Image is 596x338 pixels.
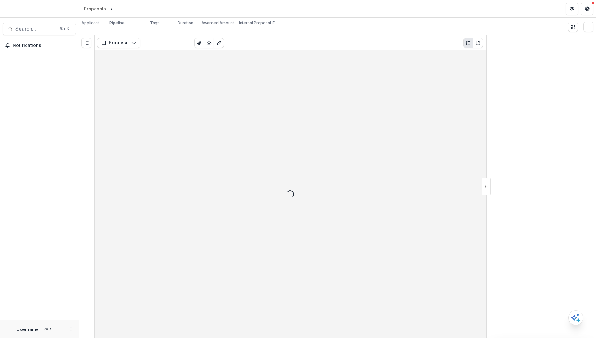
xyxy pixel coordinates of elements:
nav: breadcrumb [81,4,141,13]
p: Role [41,326,54,332]
button: Notifications [3,40,76,50]
a: Proposals [81,4,108,13]
p: Awarded Amount [202,20,234,26]
div: ⌘ + K [58,26,71,33]
p: Internal Proposal ID [239,20,276,26]
p: Pipeline [109,20,125,26]
p: Applicant [81,20,99,26]
div: Proposals [84,5,106,12]
button: Plaintext view [463,38,473,48]
button: View Attached Files [194,38,204,48]
button: Edit as form [214,38,224,48]
span: Notifications [13,43,73,48]
span: Search... [15,26,56,32]
button: PDF view [473,38,483,48]
button: Get Help [581,3,593,15]
p: Username [16,326,39,333]
p: Duration [178,20,193,26]
p: Tags [150,20,160,26]
button: Expand left [81,38,91,48]
button: Proposal [97,38,140,48]
button: Partners [566,3,578,15]
button: More [67,325,75,333]
button: Open AI Assistant [568,310,583,325]
button: Search... [3,23,76,35]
